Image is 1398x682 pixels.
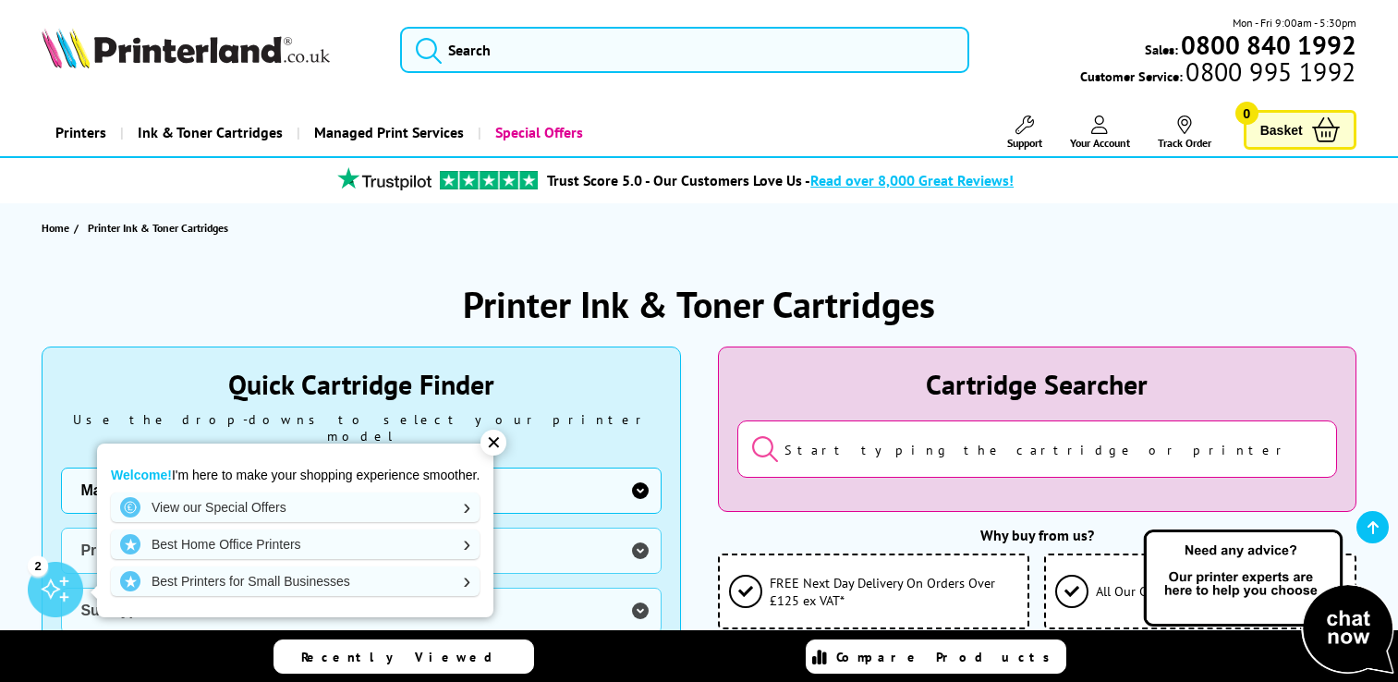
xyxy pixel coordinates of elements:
[301,649,511,665] span: Recently Viewed
[28,555,48,576] div: 2
[1235,102,1258,125] span: 0
[1096,582,1325,600] span: All Our Cartridges Protect Your Warranty
[1007,136,1042,150] span: Support
[120,109,297,156] a: Ink & Toner Cartridges
[111,566,480,596] a: Best Printers for Small Businesses
[1139,527,1398,678] img: Open Live Chat window
[737,366,1337,402] div: Cartridge Searcher
[806,639,1066,674] a: Compare Products
[400,27,969,73] input: Search
[1158,116,1211,150] a: Track Order
[1260,117,1303,142] span: Basket
[111,493,480,522] a: View our Special Offers
[61,411,661,445] div: Use the drop-downs to select your printer model
[1233,14,1356,31] span: Mon - Fri 9:00am - 5:30pm
[88,221,228,235] span: Printer Ink & Toner Cartridges
[61,366,661,402] div: Quick Cartridge Finder
[1244,110,1356,150] a: Basket 0
[111,467,480,483] p: I'm here to make your shopping experience smoother.
[138,109,283,156] span: Ink & Toner Cartridges
[42,109,120,156] a: Printers
[329,167,440,190] img: trustpilot rating
[1183,63,1355,80] span: 0800 995 1992
[274,639,534,674] a: Recently Viewed
[111,530,480,559] a: Best Home Office Printers
[770,574,1019,609] span: FREE Next Day Delivery On Orders Over £125 ex VAT*
[1070,116,1130,150] a: Your Account
[42,218,74,237] a: Home
[440,171,538,189] img: trustpilot rating
[42,28,377,72] a: Printerland Logo
[836,649,1060,665] span: Compare Products
[478,109,597,156] a: Special Offers
[1070,136,1130,150] span: Your Account
[547,171,1014,189] a: Trust Score 5.0 - Our Customers Love Us -Read over 8,000 Great Reviews!
[1080,63,1355,85] span: Customer Service:
[737,420,1337,478] input: Start typing the cartridge or printer's name...
[297,109,478,156] a: Managed Print Services
[810,171,1014,189] span: Read over 8,000 Great Reviews!
[111,468,172,482] strong: Welcome!
[718,526,1356,544] div: Why buy from us?
[480,430,506,456] div: ✕
[1181,28,1356,62] b: 0800 840 1992
[463,280,935,328] h1: Printer Ink & Toner Cartridges
[1007,116,1042,150] a: Support
[42,28,330,68] img: Printerland Logo
[1178,36,1356,54] a: 0800 840 1992
[1145,41,1178,58] span: Sales:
